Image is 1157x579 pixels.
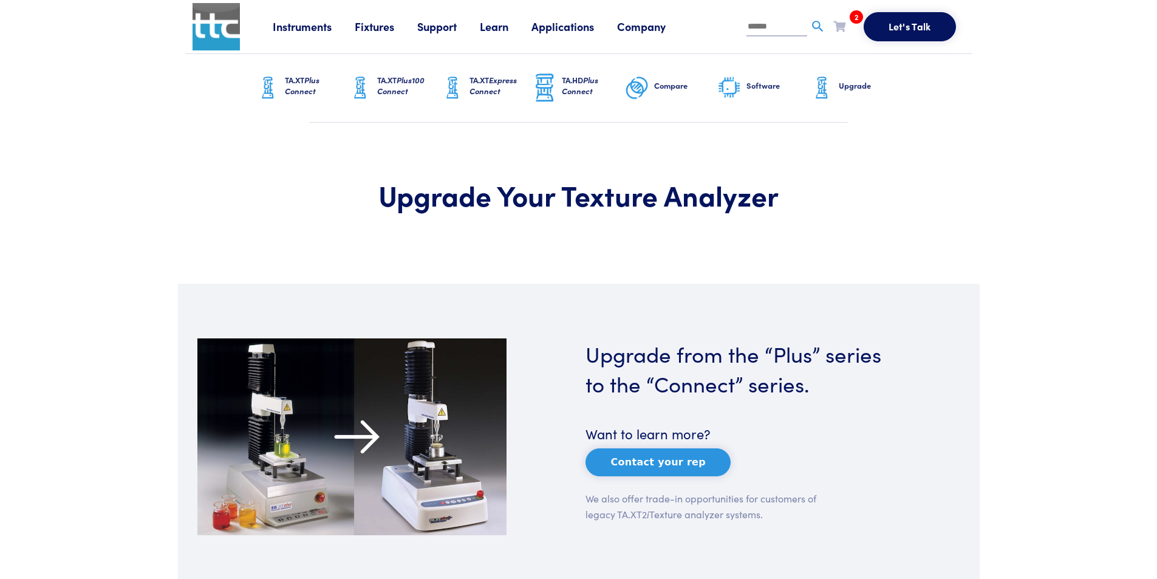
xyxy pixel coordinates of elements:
[625,73,649,103] img: compare-graphic.png
[193,3,240,50] img: ttc_logo_1x1_v1.0.png
[285,75,348,97] h6: TA.XT
[717,75,742,101] img: software-graphic.png
[480,19,531,34] a: Learn
[256,73,280,103] img: ta-xt-graphic.png
[533,54,625,122] a: TA.HDPlus Connect
[258,177,899,213] h1: Upgrade Your Texture Analyzer
[585,491,817,522] p: We also offer trade-in opportunities for customers of legacy TA.XT2 Texture analyzer systems.
[469,74,517,97] span: Express Connect
[810,54,902,122] a: Upgrade
[625,54,717,122] a: Compare
[617,19,689,34] a: Company
[197,338,507,535] img: upgrade-to-connect.jpg
[355,19,417,34] a: Fixtures
[440,54,533,122] a: TA.XTExpress Connect
[348,73,372,103] img: ta-xt-graphic.png
[833,18,845,33] a: 2
[585,448,731,476] button: Contact your rep
[839,80,902,91] h6: Upgrade
[531,19,617,34] a: Applications
[273,19,355,34] a: Instruments
[377,74,425,97] span: Plus100 Connect
[256,54,348,122] a: TA.XTPlus Connect
[810,73,834,103] img: ta-xt-graphic.png
[585,425,895,444] h6: Want to learn more?
[377,75,440,97] h6: TA.XT
[562,74,598,97] span: Plus Connect
[850,10,863,24] span: 2
[746,80,810,91] h6: Software
[533,72,557,104] img: ta-hd-graphic.png
[654,80,717,91] h6: Compare
[469,75,533,97] h6: TA.XT
[285,74,319,97] span: Plus Connect
[440,73,465,103] img: ta-xt-graphic.png
[717,54,810,122] a: Software
[864,12,956,41] button: Let's Talk
[562,75,625,97] h6: TA.HD
[348,54,440,122] a: TA.XTPlus100 Connect
[585,338,895,398] h3: Upgrade from the “Plus” series to the “Connect” series.
[647,507,649,521] em: i
[417,19,480,34] a: Support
